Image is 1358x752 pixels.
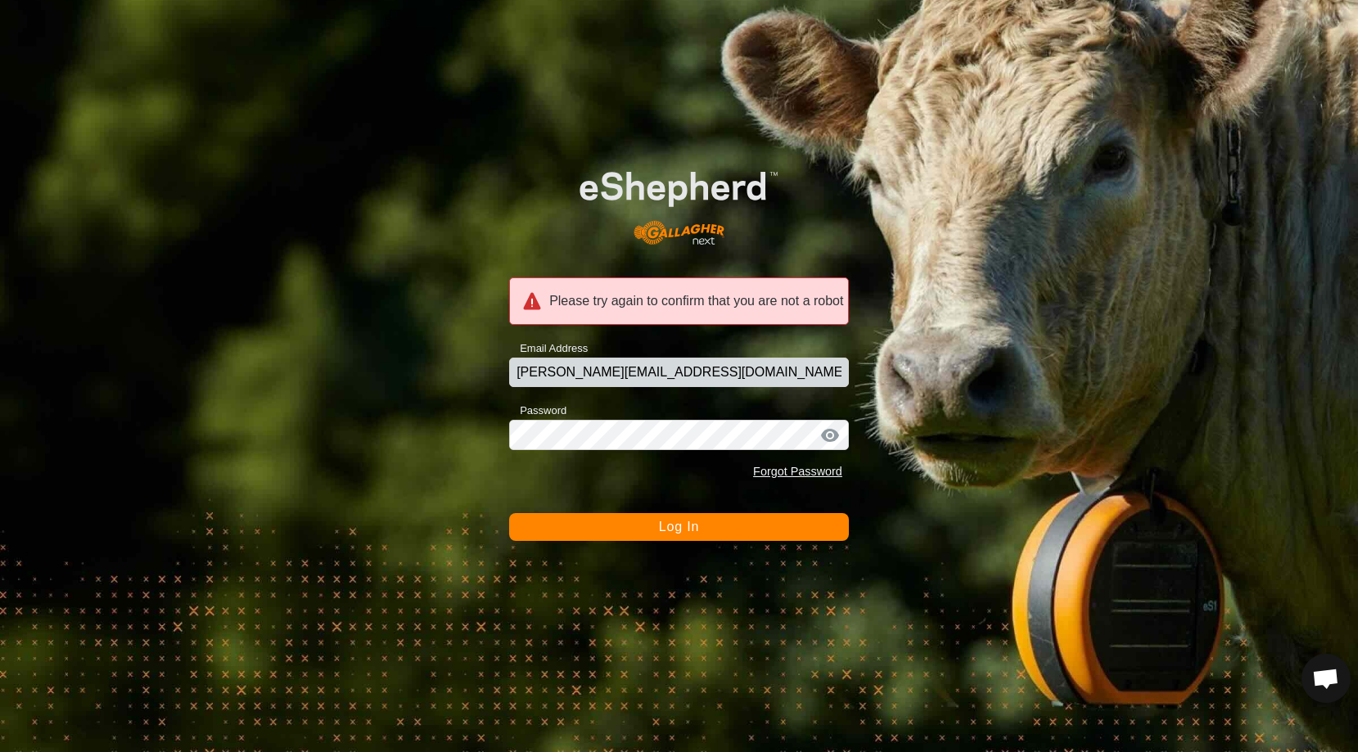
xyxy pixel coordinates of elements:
[509,340,588,357] label: Email Address
[509,403,566,419] label: Password
[753,465,842,478] a: Forgot Password
[659,520,699,534] span: Log In
[544,143,815,259] img: E-shepherd Logo
[1302,654,1351,703] div: Open chat
[509,277,849,325] div: Please try again to confirm that you are not a robot
[509,358,849,387] input: Email Address
[509,513,849,541] button: Log In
